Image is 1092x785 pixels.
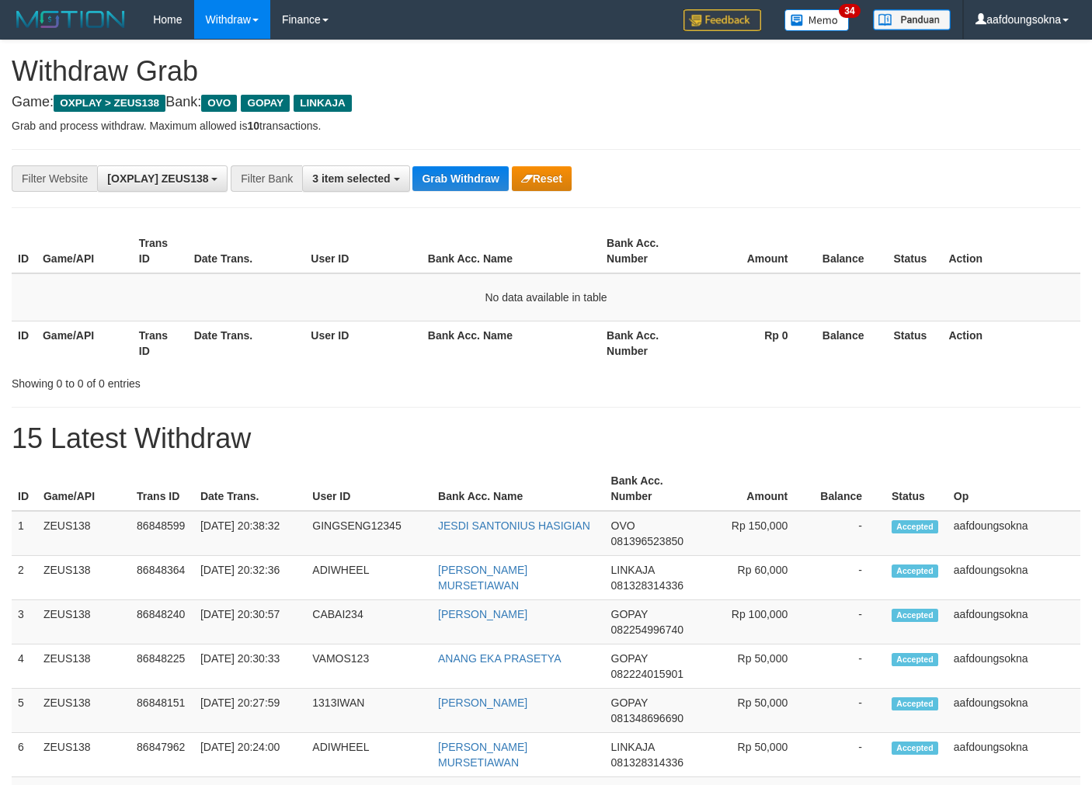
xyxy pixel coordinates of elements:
[812,229,888,273] th: Balance
[942,321,1080,365] th: Action
[12,118,1080,134] p: Grab and process withdraw. Maximum allowed is transactions.
[892,609,938,622] span: Accepted
[811,733,885,777] td: -
[37,556,130,600] td: ZEUS138
[611,564,655,576] span: LINKAJA
[194,600,306,644] td: [DATE] 20:30:57
[892,520,938,533] span: Accepted
[942,229,1080,273] th: Action
[611,756,683,769] span: Copy 081328314336 to clipboard
[304,321,422,365] th: User ID
[438,564,527,592] a: [PERSON_NAME] MURSETIAWAN
[130,689,194,733] td: 86848151
[600,229,697,273] th: Bank Acc. Number
[811,467,885,511] th: Balance
[432,467,605,511] th: Bank Acc. Name
[37,511,130,556] td: ZEUS138
[611,519,635,532] span: OVO
[811,689,885,733] td: -
[611,535,683,547] span: Copy 081396523850 to clipboard
[194,467,306,511] th: Date Trans.
[438,608,527,620] a: [PERSON_NAME]
[12,370,443,391] div: Showing 0 to 0 of 0 entries
[130,511,194,556] td: 86848599
[306,689,432,733] td: 1313IWAN
[683,9,761,31] img: Feedback.jpg
[700,733,811,777] td: Rp 50,000
[306,511,432,556] td: GINGSENG12345
[438,741,527,769] a: [PERSON_NAME] MURSETIAWAN
[107,172,208,185] span: [OXPLAY] ZEUS138
[37,644,130,689] td: ZEUS138
[241,95,290,112] span: GOPAY
[12,321,37,365] th: ID
[306,556,432,600] td: ADIWHEEL
[130,600,194,644] td: 86848240
[700,467,811,511] th: Amount
[892,742,938,755] span: Accepted
[12,273,1080,321] td: No data available in table
[784,9,850,31] img: Button%20Memo.svg
[231,165,302,192] div: Filter Bank
[37,600,130,644] td: ZEUS138
[133,229,188,273] th: Trans ID
[306,467,432,511] th: User ID
[611,668,683,680] span: Copy 082224015901 to clipboard
[605,467,701,511] th: Bank Acc. Number
[873,9,951,30] img: panduan.png
[611,608,648,620] span: GOPAY
[12,467,37,511] th: ID
[37,733,130,777] td: ZEUS138
[512,166,572,191] button: Reset
[700,556,811,600] td: Rp 60,000
[422,321,600,365] th: Bank Acc. Name
[811,644,885,689] td: -
[130,644,194,689] td: 86848225
[438,696,527,709] a: [PERSON_NAME]
[188,321,305,365] th: Date Trans.
[948,600,1080,644] td: aafdoungsokna
[12,229,37,273] th: ID
[194,689,306,733] td: [DATE] 20:27:59
[611,579,683,592] span: Copy 081328314336 to clipboard
[201,95,237,112] span: OVO
[12,733,37,777] td: 6
[12,511,37,556] td: 1
[306,733,432,777] td: ADIWHEEL
[306,600,432,644] td: CABAI234
[600,321,697,365] th: Bank Acc. Number
[302,165,409,192] button: 3 item selected
[948,467,1080,511] th: Op
[611,696,648,709] span: GOPAY
[194,556,306,600] td: [DATE] 20:32:36
[12,689,37,733] td: 5
[12,56,1080,87] h1: Withdraw Grab
[194,733,306,777] td: [DATE] 20:24:00
[130,733,194,777] td: 86847962
[811,511,885,556] td: -
[12,165,97,192] div: Filter Website
[130,556,194,600] td: 86848364
[438,652,561,665] a: ANANG EKA PRASETYA
[247,120,259,132] strong: 10
[12,600,37,644] td: 3
[892,564,938,578] span: Accepted
[811,556,885,600] td: -
[700,600,811,644] td: Rp 100,000
[697,229,812,273] th: Amount
[811,600,885,644] td: -
[885,467,948,511] th: Status
[12,423,1080,454] h1: 15 Latest Withdraw
[948,511,1080,556] td: aafdoungsokna
[888,229,943,273] th: Status
[304,229,422,273] th: User ID
[611,652,648,665] span: GOPAY
[948,644,1080,689] td: aafdoungsokna
[12,95,1080,110] h4: Game: Bank:
[892,653,938,666] span: Accepted
[697,321,812,365] th: Rp 0
[948,733,1080,777] td: aafdoungsokna
[611,741,655,753] span: LINKAJA
[839,4,860,18] span: 34
[133,321,188,365] th: Trans ID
